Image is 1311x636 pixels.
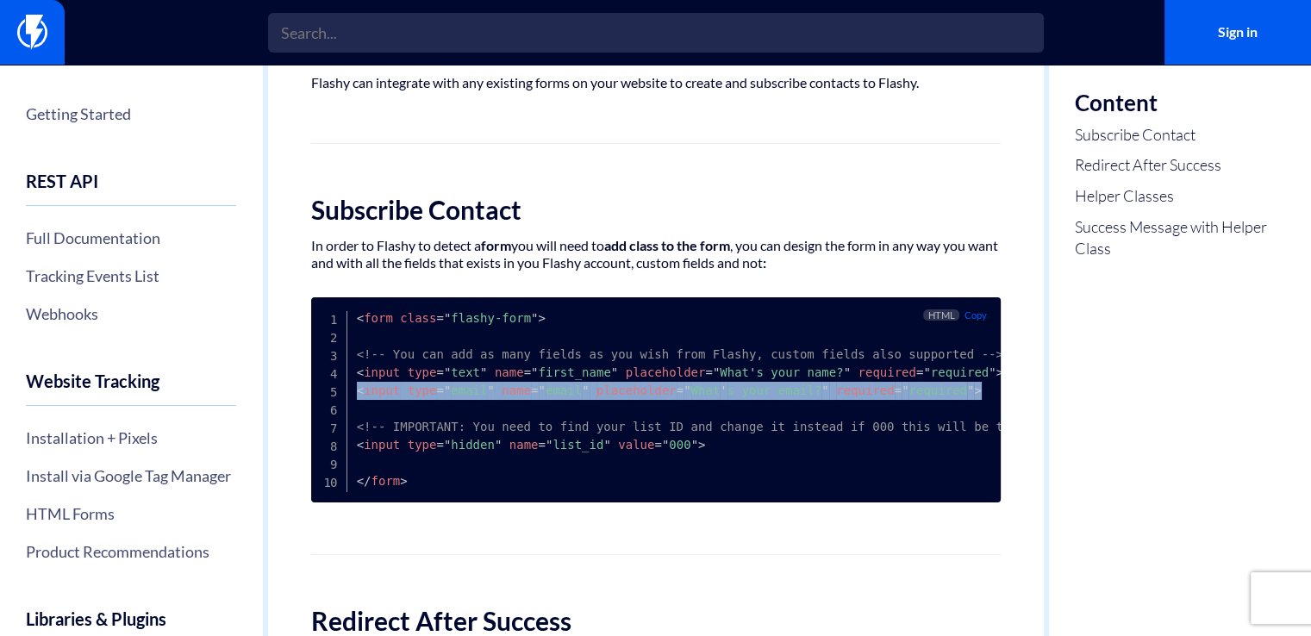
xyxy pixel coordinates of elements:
span: input [357,438,401,452]
strong: add class to the form [604,237,730,253]
span: " [444,438,451,452]
span: > [400,474,407,488]
span: > [698,438,705,452]
button: Copy [959,309,991,321]
span: = [531,383,538,397]
span: > [974,383,981,397]
span: first_name [524,365,619,379]
span: </ [357,474,371,488]
span: = [538,438,545,452]
span: " [684,383,690,397]
span: " [495,438,502,452]
span: hidden [436,438,502,452]
span: placeholder [596,383,677,397]
a: Tracking Events List [26,261,236,290]
span: required [836,383,894,397]
span: email [436,383,494,397]
span: " [967,383,974,397]
span: name [495,365,524,379]
span: = [436,438,443,452]
span: " [531,365,538,379]
input: Search... [268,13,1044,53]
span: type [408,365,437,379]
span: placeholder [626,365,706,379]
p: In order to Flashy to detect a you will need to , you can design the form in any way you want and... [311,237,1001,271]
span: required [916,365,996,379]
a: Subscribe Contact [1075,124,1285,147]
span: " [713,365,720,379]
h3: Content [1075,90,1285,115]
span: " [531,311,538,325]
span: What s your name? [705,365,851,379]
span: " [611,365,618,379]
span: ' [720,383,727,397]
a: HTML Forms [26,499,236,528]
span: " [603,438,610,452]
span: text [436,365,487,379]
span: " [444,365,451,379]
span: = [524,365,531,379]
span: ' [749,365,756,379]
a: Product Recommendations [26,537,236,566]
span: value [618,438,654,452]
span: = [916,365,923,379]
span: name [502,383,531,397]
span: form [357,474,401,488]
a: Full Documentation [26,223,236,253]
span: < [357,383,364,397]
span: < [357,365,364,379]
p: Flashy can integrate with any existing forms on your website to create and subscribe contacts to ... [311,74,1001,91]
span: flashy-form [436,311,538,325]
span: = [436,311,443,325]
span: < [357,438,364,452]
span: " [844,365,851,379]
a: Webhooks [26,299,236,328]
span: " [902,383,908,397]
h2: Subscribe Contact [311,196,1001,224]
span: " [444,383,451,397]
span: " [691,438,698,452]
span: = [436,383,443,397]
h4: REST API [26,171,236,206]
span: = [436,365,443,379]
span: " [487,383,494,397]
strong: : [763,254,766,271]
span: input [357,365,401,379]
span: " [821,383,828,397]
span: " [582,383,589,397]
a: Redirect After Success [1075,154,1285,177]
h2: Redirect After Success [311,607,1001,635]
span: 000 [654,438,698,452]
span: class [400,311,436,325]
span: type [408,438,437,452]
a: Install via Google Tag Manager [26,461,236,490]
span: " [989,365,996,379]
span: input [357,383,401,397]
span: " [539,383,546,397]
a: Success Message with Helper Class [1075,216,1285,260]
span: required [895,383,975,397]
span: " [923,365,930,379]
span: " [546,438,552,452]
span: < [357,311,364,325]
span: = [654,438,661,452]
span: name [509,438,539,452]
span: " [662,438,669,452]
span: = [895,383,902,397]
span: > [538,311,545,325]
a: Helper Classes [1075,185,1285,208]
a: Installation + Pixels [26,423,236,452]
span: What s your email? [677,383,829,397]
span: form [357,311,393,325]
span: HTML [923,309,959,321]
a: Getting Started [26,99,236,128]
span: list_id [538,438,610,452]
span: type [408,383,437,397]
span: Copy [965,309,987,321]
span: = [705,365,712,379]
span: = [677,383,684,397]
h4: Website Tracking [26,371,236,406]
span: required [858,365,915,379]
span: > [996,365,1003,379]
span: email [531,383,589,397]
